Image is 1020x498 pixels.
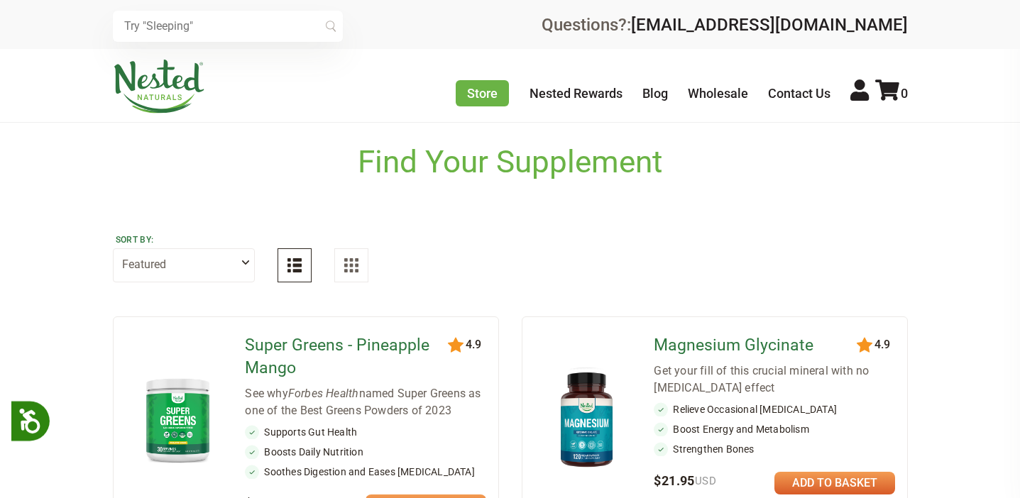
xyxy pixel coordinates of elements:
[456,80,509,106] a: Store
[245,334,450,380] a: Super Greens - Pineapple Mango
[136,372,219,467] img: Super Greens - Pineapple Mango
[901,86,908,101] span: 0
[631,15,908,35] a: [EMAIL_ADDRESS][DOMAIN_NAME]
[113,60,205,114] img: Nested Naturals
[245,385,486,419] div: See why named Super Greens as one of the Best Greens Powders of 2023
[245,465,486,479] li: Soothes Digestion and Eases [MEDICAL_DATA]
[288,387,359,400] em: Forbes Health
[654,402,895,416] li: Relieve Occasional [MEDICAL_DATA]
[530,86,623,101] a: Nested Rewards
[245,425,486,439] li: Supports Gut Health
[654,473,716,488] span: $21.95
[545,365,628,474] img: Magnesium Glycinate
[654,422,895,436] li: Boost Energy and Metabolism
[344,258,358,272] img: Grid
[695,475,716,487] span: USD
[116,234,252,245] label: Sort by:
[688,86,748,101] a: Wholesale
[654,442,895,456] li: Strengthen Bones
[287,258,302,272] img: List
[113,11,343,42] input: Try "Sleeping"
[654,334,859,357] a: Magnesium Glycinate
[245,445,486,459] li: Boosts Daily Nutrition
[654,363,895,397] div: Get your fill of this crucial mineral with no [MEDICAL_DATA] effect
[542,16,908,33] div: Questions?:
[642,86,668,101] a: Blog
[875,86,908,101] a: 0
[358,144,662,180] h1: Find Your Supplement
[768,86,830,101] a: Contact Us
